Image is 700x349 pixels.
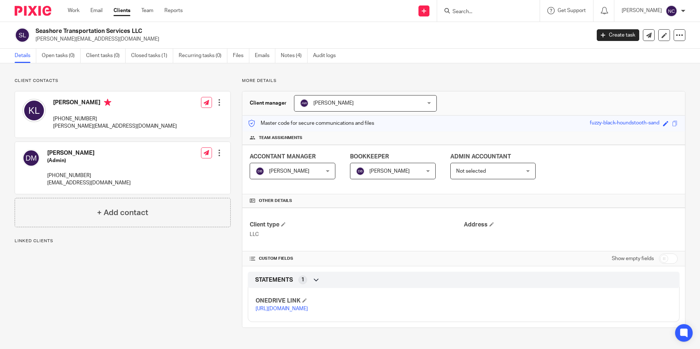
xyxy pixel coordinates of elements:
p: [EMAIL_ADDRESS][DOMAIN_NAME] [47,179,131,187]
p: [PHONE_NUMBER] [53,115,177,123]
a: Clients [113,7,130,14]
a: Notes (4) [281,49,308,63]
img: svg%3E [666,5,677,17]
p: [PERSON_NAME][EMAIL_ADDRESS][DOMAIN_NAME] [53,123,177,130]
a: Reports [164,7,183,14]
p: [PERSON_NAME][EMAIL_ADDRESS][DOMAIN_NAME] [36,35,586,43]
img: svg%3E [15,27,30,43]
a: Audit logs [313,49,341,63]
a: Open tasks (0) [42,49,81,63]
span: Other details [259,198,292,204]
p: Master code for secure communications and files [248,120,374,127]
p: Linked clients [15,238,231,244]
a: Emails [255,49,275,63]
h4: + Add contact [97,207,148,218]
a: Details [15,49,36,63]
h4: Client type [250,221,463,229]
span: Not selected [456,169,486,174]
a: Files [233,49,249,63]
label: Show empty fields [612,255,654,262]
span: ACCONTANT MANAGER [250,154,316,160]
div: fuzzy-black-houndstooth-sand [590,119,659,128]
a: Work [68,7,79,14]
p: LLC [250,231,463,238]
a: Client tasks (0) [86,49,126,63]
p: [PHONE_NUMBER] [47,172,131,179]
img: svg%3E [22,99,46,122]
span: STATEMENTS [255,276,293,284]
img: svg%3E [256,167,264,176]
h4: [PERSON_NAME] [53,99,177,108]
span: [PERSON_NAME] [369,169,410,174]
h4: Address [464,221,678,229]
span: 1 [301,276,304,284]
a: Email [90,7,103,14]
img: svg%3E [22,149,40,167]
span: [PERSON_NAME] [269,169,309,174]
span: [PERSON_NAME] [313,101,354,106]
p: Client contacts [15,78,231,84]
a: Team [141,7,153,14]
h2: Seashore Transportation Services LLC [36,27,476,35]
span: BOOKKEEPER [350,154,389,160]
a: Recurring tasks (0) [179,49,227,63]
img: svg%3E [356,167,365,176]
h4: CUSTOM FIELDS [250,256,463,262]
p: [PERSON_NAME] [622,7,662,14]
a: [URL][DOMAIN_NAME] [256,306,308,311]
a: Create task [597,29,639,41]
h4: [PERSON_NAME] [47,149,131,157]
h4: ONEDRIVE LINK [256,297,463,305]
h5: (Admin) [47,157,131,164]
span: Team assignments [259,135,302,141]
span: Get Support [558,8,586,13]
p: More details [242,78,685,84]
span: ADMIN ACCOUNTANT [450,154,511,160]
img: svg%3E [300,99,309,108]
a: Closed tasks (1) [131,49,173,63]
img: Pixie [15,6,51,16]
input: Search [452,9,518,15]
h3: Client manager [250,100,287,107]
i: Primary [104,99,111,106]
